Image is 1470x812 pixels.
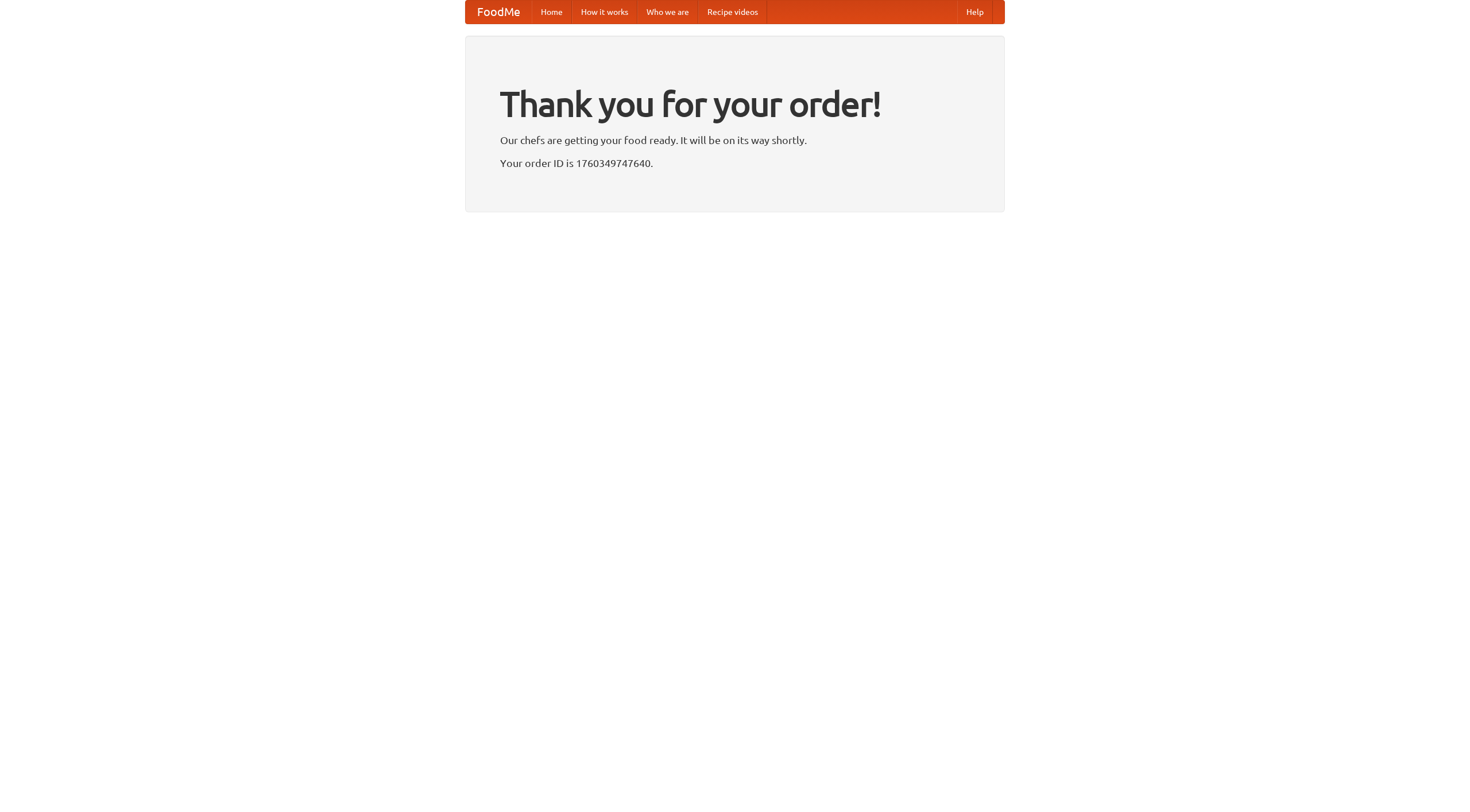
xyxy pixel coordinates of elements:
a: Help [957,1,993,24]
a: Recipe videos [698,1,767,24]
h1: Thank you for your order! [500,76,970,131]
a: Home [532,1,572,24]
p: Your order ID is 1760349747640. [500,154,970,172]
p: Our chefs are getting your food ready. It will be on its way shortly. [500,131,970,149]
a: Who we are [637,1,698,24]
a: How it works [572,1,637,24]
a: FoodMe [466,1,532,24]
